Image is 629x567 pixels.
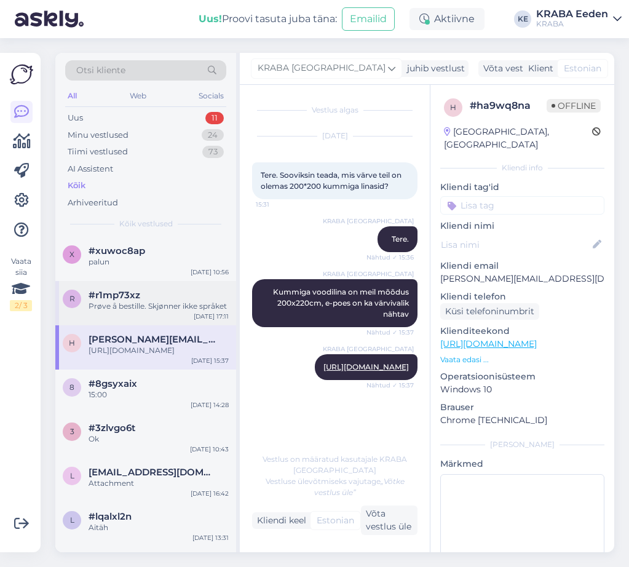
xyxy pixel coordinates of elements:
span: Vestlus on määratud kasutajale KRABA [GEOGRAPHIC_DATA] [263,454,407,475]
div: [DATE] [252,130,417,141]
div: Web [127,88,149,104]
span: l [70,471,74,480]
span: Tere. Sooviksin teada, mis värve teil on olemas 200*200 kummiga linasid? [261,170,403,191]
span: Nähtud ✓ 15:36 [366,253,414,262]
a: [URL][DOMAIN_NAME] [323,362,409,371]
div: Vaata siia [10,256,32,311]
span: Vestluse ülevõtmiseks vajutage [266,477,405,497]
p: Windows 10 [440,383,604,396]
div: [DATE] 13:31 [192,533,229,542]
div: Võta vestlus üle [361,506,417,535]
span: KRABA [GEOGRAPHIC_DATA] [258,61,386,75]
span: #lqalxl2n [89,511,132,522]
p: Märkmed [440,458,604,470]
span: 15:31 [256,200,302,209]
p: Kliendi nimi [440,220,604,232]
span: KRABA [GEOGRAPHIC_DATA] [323,269,414,279]
p: Vaata edasi ... [440,354,604,365]
div: Aktiivne [409,8,485,30]
p: Operatsioonisüsteem [440,370,604,383]
div: [GEOGRAPHIC_DATA], [GEOGRAPHIC_DATA] [444,125,592,151]
div: 11 [205,112,224,124]
div: Kliendi keel [252,514,306,527]
div: 15:00 [89,389,229,400]
div: KRABA [536,19,608,29]
div: All [65,88,79,104]
div: [PERSON_NAME] [440,439,604,450]
span: l [70,515,74,525]
div: juhib vestlust [402,62,465,75]
p: Chrome [TECHNICAL_ID] [440,414,604,427]
span: h [450,103,456,112]
span: #xuwoc8ap [89,245,145,256]
p: Kliendi telefon [440,290,604,303]
img: Askly Logo [10,63,33,86]
span: h [69,338,75,347]
span: #3zlvgo6t [89,422,135,434]
span: #8gsyxaix [89,378,137,389]
div: Uus [68,112,83,124]
p: Kliendi email [440,260,604,272]
div: Tiimi vestlused [68,146,128,158]
p: Kliendi tag'id [440,181,604,194]
div: AI Assistent [68,163,113,175]
div: KRABA Eeden [536,9,608,19]
div: Kõik [68,180,85,192]
div: Prøve å bestille. Skjønner ikke språket [89,301,229,312]
span: Estonian [564,62,601,75]
span: Nähtud ✓ 15:37 [366,381,414,390]
span: Otsi kliente [76,64,125,77]
div: Ok [89,434,229,445]
span: helena.dreimann@gmail.com [89,334,216,345]
div: [DATE] 16:42 [191,489,229,498]
p: Brauser [440,401,604,414]
div: [DATE] 15:37 [191,356,229,365]
div: [DATE] 10:56 [191,268,229,277]
p: Klienditeekond [440,325,604,338]
div: [DATE] 10:43 [190,445,229,454]
div: 73 [202,146,224,158]
div: palun [89,256,229,268]
a: [URL][DOMAIN_NAME] [440,338,537,349]
p: [PERSON_NAME][EMAIL_ADDRESS][DOMAIN_NAME] [440,272,604,285]
span: KRABA [GEOGRAPHIC_DATA] [323,216,414,226]
span: 3 [70,427,74,436]
div: Proovi tasuta juba täna: [199,12,337,26]
span: #r1mp73xz [89,290,140,301]
span: Estonian [317,514,354,527]
a: KRABA EedenKRABA [536,9,622,29]
div: 24 [202,129,224,141]
span: KRABA [GEOGRAPHIC_DATA] [323,344,414,354]
div: Küsi telefoninumbrit [440,303,539,320]
span: 8 [69,383,74,392]
button: Emailid [342,7,395,31]
div: Attachment [89,478,229,489]
div: Klient [523,62,553,75]
input: Lisa tag [440,196,604,215]
div: Võta vestlus üle [478,60,556,77]
b: Uus! [199,13,222,25]
input: Lisa nimi [441,238,590,252]
div: [DATE] 17:11 [194,312,229,321]
div: Arhiveeritud [68,197,118,209]
div: Socials [196,88,226,104]
span: Tere. [392,234,409,244]
span: liinake125@gmail.com [89,467,216,478]
div: [DATE] 14:28 [191,400,229,410]
div: KE [514,10,531,28]
span: r [69,294,75,303]
div: Minu vestlused [68,129,129,141]
span: Kõik vestlused [119,218,173,229]
span: Offline [547,99,601,113]
div: [URL][DOMAIN_NAME] [89,345,229,356]
div: 2 / 3 [10,300,32,311]
span: x [69,250,74,259]
div: Kliendi info [440,162,604,173]
span: Nähtud ✓ 15:37 [366,328,414,337]
span: Kummiga voodilina on meil mõõdus 200x220cm, e-poes on ka värvivalik nähtav [273,287,411,319]
div: Vestlus algas [252,105,417,116]
div: Aitäh [89,522,229,533]
div: # ha9wq8na [470,98,547,113]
